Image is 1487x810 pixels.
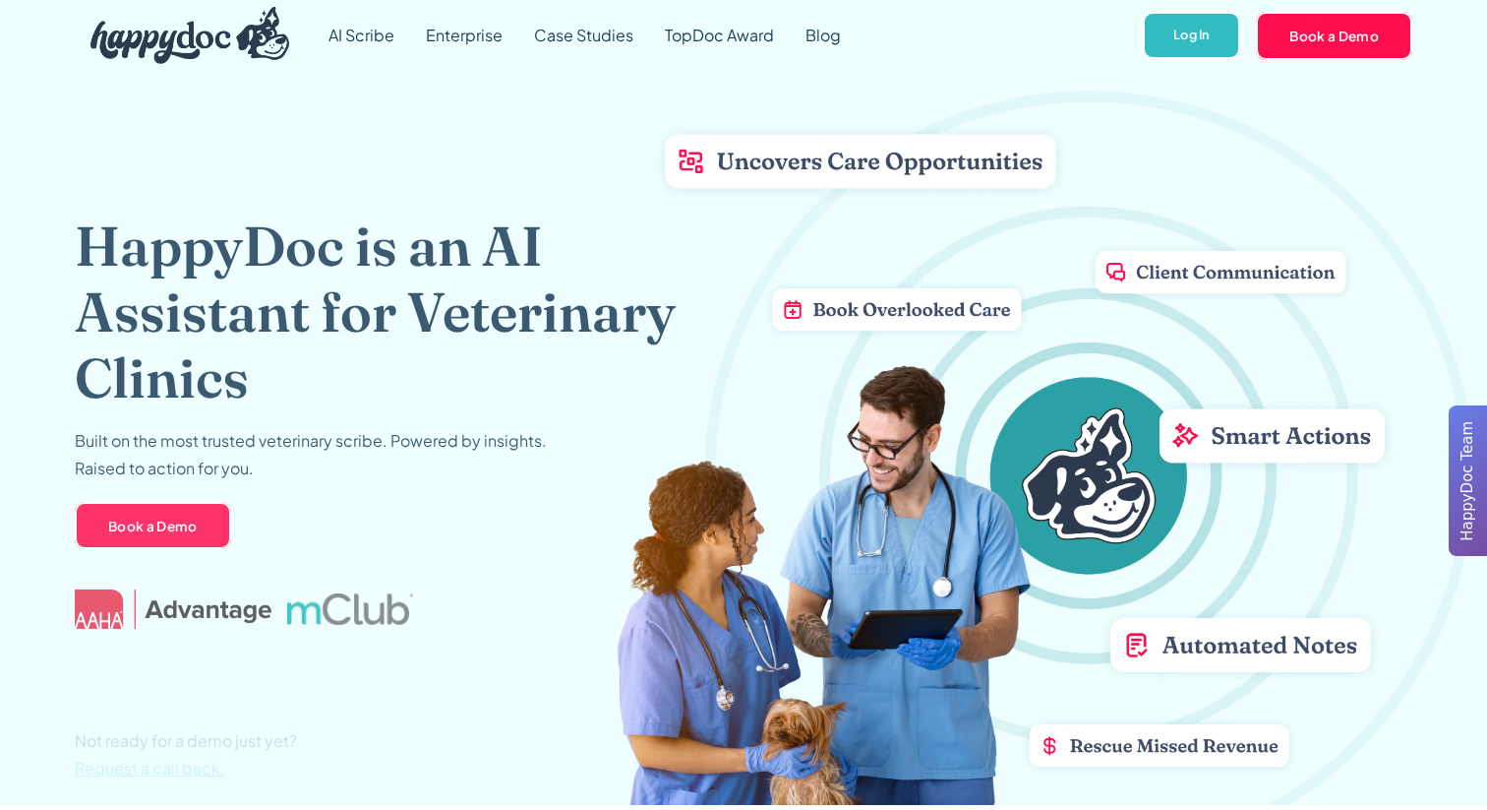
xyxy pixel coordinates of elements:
[75,589,271,628] img: AAHA Advantage logo
[75,726,297,781] p: Not ready for a demo just yet?
[75,213,677,411] h1: HappyDoc is an AI Assistant for Veterinary Clinics
[75,427,547,482] p: Built on the most trusted veterinary scribe. Powered by insights. Raised to action for you.
[1256,12,1412,59] a: Book a Demo
[90,7,289,64] img: HappyDoc Logo: A happy dog with his ear up, listening.
[75,757,225,778] span: Request a call back.
[75,2,289,69] a: home
[1143,12,1240,60] a: Log In
[75,502,231,549] a: Book a Demo
[287,592,413,624] img: mclub logo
